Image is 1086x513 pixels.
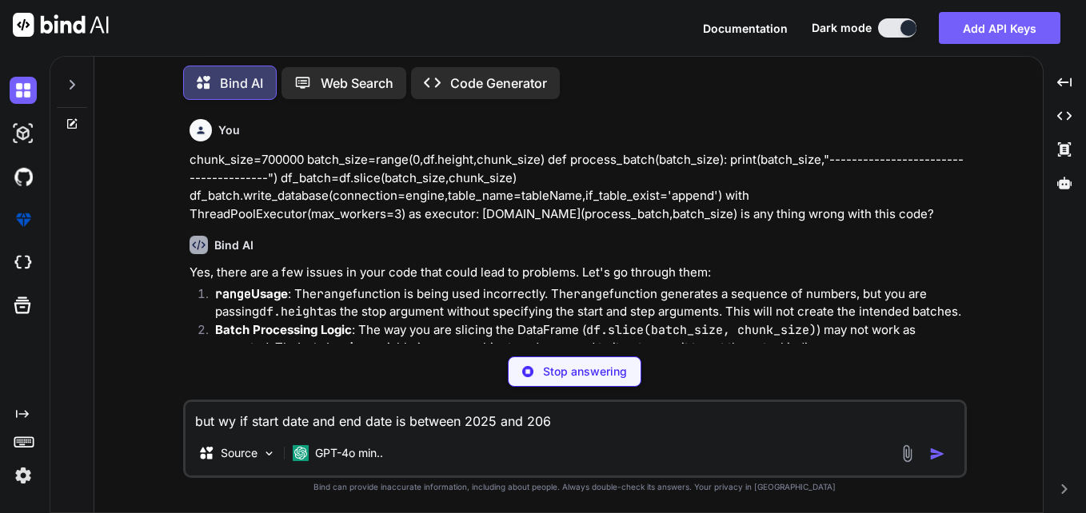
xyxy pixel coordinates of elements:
[183,481,967,493] p: Bind can provide inaccurate information, including about people. Always double-check its answers....
[703,22,788,35] span: Documentation
[10,462,37,489] img: settings
[898,444,916,463] img: attachment
[215,285,964,321] p: : The function is being used incorrectly. The function generates a sequence of numbers, but you a...
[215,286,251,302] code: range
[297,340,369,356] code: batch_size
[190,151,964,223] p: chunk_size=700000 batch_size=range(0,df.height,chunk_size) def process_batch(batch_size): print(b...
[573,286,609,302] code: range
[321,74,393,93] p: Web Search
[10,249,37,276] img: cloudideIcon
[218,122,240,138] h6: You
[10,77,37,104] img: darkChat
[215,286,288,301] strong: Usage
[293,445,309,461] img: GPT-4o mini
[586,322,816,338] code: df.slice(batch_size, chunk_size)
[215,321,964,357] p: : The way you are slicing the DataFrame ( ) may not work as expected. The variable is a range obj...
[10,120,37,147] img: darkAi-studio
[315,445,383,461] p: GPT-4o min..
[812,20,872,36] span: Dark mode
[221,445,258,461] p: Source
[543,364,627,380] p: Stop answering
[259,304,324,320] code: df.height
[929,446,945,462] img: icon
[10,206,37,233] img: premium
[703,20,788,37] button: Documentation
[317,286,353,302] code: range
[262,447,276,460] img: Pick Models
[186,402,964,431] textarea: but wy if start date and end date is between 2025 and 206
[939,12,1060,44] button: Add API Keys
[220,74,263,93] p: Bind AI
[190,264,964,282] p: Yes, there are a few issues in your code that could lead to problems. Let's go through them:
[215,322,352,337] strong: Batch Processing Logic
[13,13,109,37] img: Bind AI
[214,237,254,253] h6: Bind AI
[10,163,37,190] img: githubDark
[450,74,547,93] p: Code Generator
